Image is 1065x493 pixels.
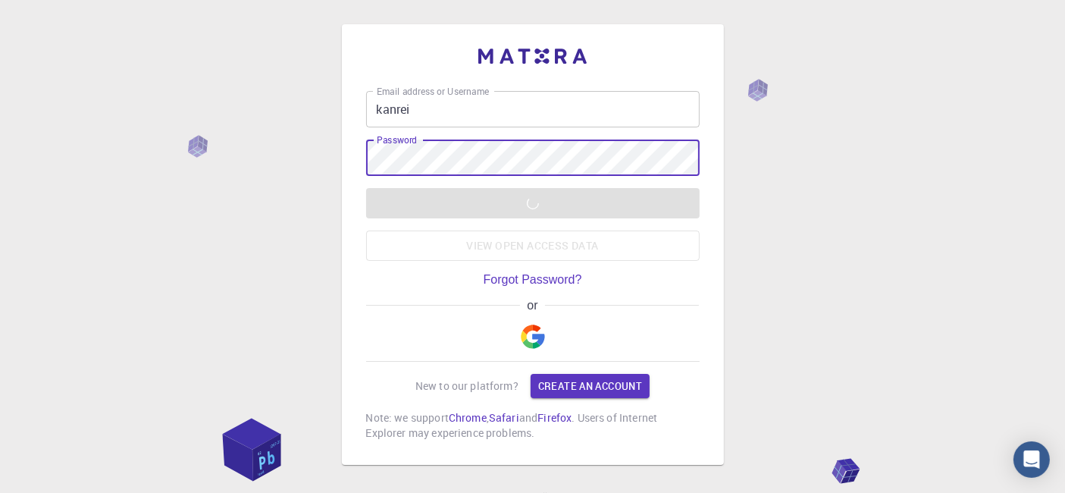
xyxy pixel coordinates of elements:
label: Password [377,133,417,146]
a: Forgot Password? [484,273,582,287]
a: Safari [489,410,519,425]
img: Google [521,325,545,349]
p: Note: we support , and . Users of Internet Explorer may experience problems. [366,410,700,441]
span: or [520,299,545,312]
a: Create an account [531,374,650,398]
p: New to our platform? [415,378,518,394]
a: Chrome [449,410,487,425]
a: Firefox [537,410,572,425]
label: Email address or Username [377,85,489,98]
div: Open Intercom Messenger [1013,441,1050,478]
